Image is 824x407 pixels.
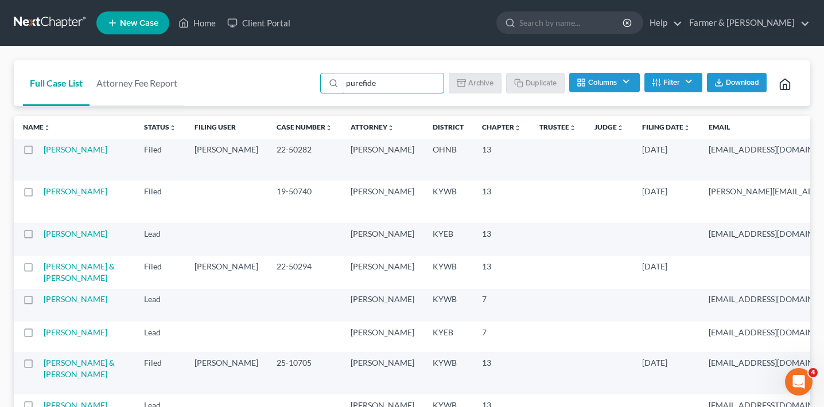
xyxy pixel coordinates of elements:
td: [PERSON_NAME] [341,223,423,256]
td: Filed [135,139,185,181]
a: [PERSON_NAME] [44,229,107,238]
td: [PERSON_NAME] [185,139,267,181]
td: Lead [135,289,185,322]
button: Filter [644,73,702,92]
td: [PERSON_NAME] [185,256,267,288]
td: Filed [135,352,185,394]
td: 13 [473,181,530,222]
a: [PERSON_NAME] & [PERSON_NAME] [44,261,115,283]
td: 22-50294 [267,256,341,288]
span: 4 [809,368,818,377]
i: unfold_more [569,124,576,131]
a: Farmer & [PERSON_NAME] [683,13,810,33]
td: 7 [473,322,530,352]
td: 13 [473,223,530,256]
a: [PERSON_NAME] [44,327,107,337]
a: Home [173,13,221,33]
span: Download [726,78,759,87]
td: 22-50282 [267,139,341,181]
i: unfold_more [387,124,394,131]
a: Trusteeunfold_more [539,123,576,131]
td: KYWB [423,256,473,288]
th: Filing User [185,116,267,139]
td: Lead [135,223,185,256]
td: [DATE] [633,139,699,181]
i: unfold_more [44,124,50,131]
td: OHNB [423,139,473,181]
a: Full Case List [23,60,90,106]
button: Download [707,73,767,92]
a: [PERSON_NAME] & [PERSON_NAME] [44,358,115,379]
td: [DATE] [633,352,699,394]
span: New Case [120,19,158,28]
td: [PERSON_NAME] [185,352,267,394]
td: [PERSON_NAME] [341,256,423,288]
td: 13 [473,256,530,288]
td: 19-50740 [267,181,341,222]
td: 13 [473,352,530,394]
td: KYWB [423,352,473,394]
td: KYEB [423,223,473,256]
td: KYWB [423,181,473,222]
input: Search by name... [342,73,444,93]
td: [PERSON_NAME] [341,181,423,222]
a: Filing Dateunfold_more [642,123,690,131]
td: [PERSON_NAME] [341,289,423,322]
td: 7 [473,289,530,322]
td: [PERSON_NAME] [341,322,423,352]
td: [PERSON_NAME] [341,139,423,181]
td: [DATE] [633,256,699,288]
i: unfold_more [325,124,332,131]
input: Search by name... [519,12,624,33]
td: KYWB [423,289,473,322]
td: [PERSON_NAME] [341,352,423,394]
td: Filed [135,256,185,288]
a: Attorneyunfold_more [351,123,394,131]
a: Attorney Fee Report [90,60,184,106]
td: Filed [135,181,185,222]
iframe: Intercom live chat [785,368,813,396]
td: KYEB [423,322,473,352]
a: Help [644,13,682,33]
a: [PERSON_NAME] [44,144,107,154]
td: 13 [473,139,530,181]
a: Statusunfold_more [144,123,176,131]
a: [PERSON_NAME] [44,294,107,304]
td: 25-10705 [267,352,341,394]
a: Judgeunfold_more [594,123,624,131]
th: District [423,116,473,139]
button: Columns [569,73,639,92]
i: unfold_more [169,124,176,131]
td: Lead [135,322,185,352]
a: Case Numberunfold_more [277,123,332,131]
i: unfold_more [683,124,690,131]
i: unfold_more [514,124,521,131]
td: [DATE] [633,181,699,222]
a: Chapterunfold_more [482,123,521,131]
a: Client Portal [221,13,296,33]
a: [PERSON_NAME] [44,186,107,196]
a: Nameunfold_more [23,123,50,131]
i: unfold_more [617,124,624,131]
